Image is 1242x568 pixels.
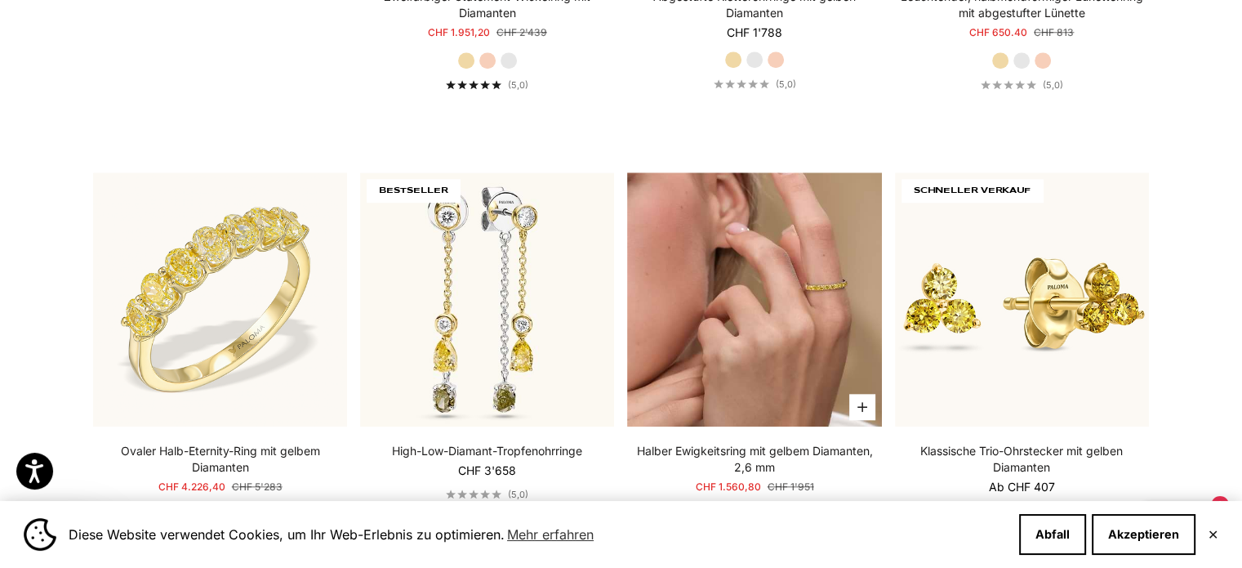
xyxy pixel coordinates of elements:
[458,463,516,477] font: CHF 3'658
[981,79,1063,91] a: 5,0 von 5,0 Sternen(5,0)
[392,444,582,458] font: High-Low-Diamant-Tropfenohrringe
[496,26,547,38] font: CHF 2'439
[508,79,528,91] font: (5,0)
[93,172,347,427] img: #GelbGold
[379,186,447,195] font: BESTSELLER
[121,444,320,474] font: Ovaler Halb-Eternity-Ring mit gelbem Diamanten
[981,80,1036,89] div: 5,0 von 5,0 Sternen
[446,79,528,91] a: 5,0 von 5,0 Sternen(5,0)
[232,481,283,493] font: CHF 5'283
[627,443,881,476] a: Halber Ewigkeitsring mit gelbem Diamanten, 2,6 mm
[505,522,596,547] a: Mehr erfahren
[895,443,1149,476] a: Klassische Trio-Ohrstecker mit gelben Diamanten
[1034,26,1074,38] font: CHF 813
[1108,527,1179,541] font: Akzeptieren
[446,489,528,500] a: 5,0 von 5,0 Sternen(5,0)
[1092,514,1195,555] button: Akzeptieren
[776,78,796,90] font: (5,0)
[446,490,501,499] div: 5,0 von 5,0 Sternen
[696,481,761,493] font: CHF 1.560,80
[914,186,1031,195] font: SCHNELLER VERKAUF
[989,480,1055,494] font: Ab CHF 407
[1019,514,1086,555] button: Abfall
[69,526,505,543] font: Diese Website verwendet Cookies, um Ihr Web-Erlebnis zu optimieren.
[158,481,225,493] font: CHF 4.226,40
[428,26,490,38] font: CHF 1.951,20
[637,444,873,474] font: Halber Ewigkeitsring mit gelbem Diamanten, 2,6 mm
[714,79,769,88] div: 5,0 von 5,0 Sternen
[446,80,501,89] div: 5,0 von 5,0 Sternen
[727,25,782,39] font: CHF 1'788
[895,172,1149,427] img: #GelbGold
[920,444,1123,474] font: Klassische Trio-Ohrstecker mit gelben Diamanten
[507,526,594,543] font: Mehr erfahren
[714,78,796,90] a: 5,0 von 5,0 Sternen(5,0)
[1035,527,1070,541] font: Abfall
[93,443,347,476] a: Ovaler Halb-Eternity-Ring mit gelbem Diamanten
[1043,79,1063,91] font: (5,0)
[1208,526,1218,543] font: ✕
[969,26,1027,38] font: CHF 650.40
[1208,530,1218,539] button: Schließen
[768,481,814,493] font: CHF 1'951
[360,172,614,427] img: High-Low-Diamant-Tropfenohrringe
[627,172,881,427] img: #GelbGold #WeißGold #RoseGold
[392,443,582,459] a: High-Low-Diamant-Tropfenohrringe
[508,489,528,500] font: (5,0)
[24,518,56,551] img: Cookie-Banner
